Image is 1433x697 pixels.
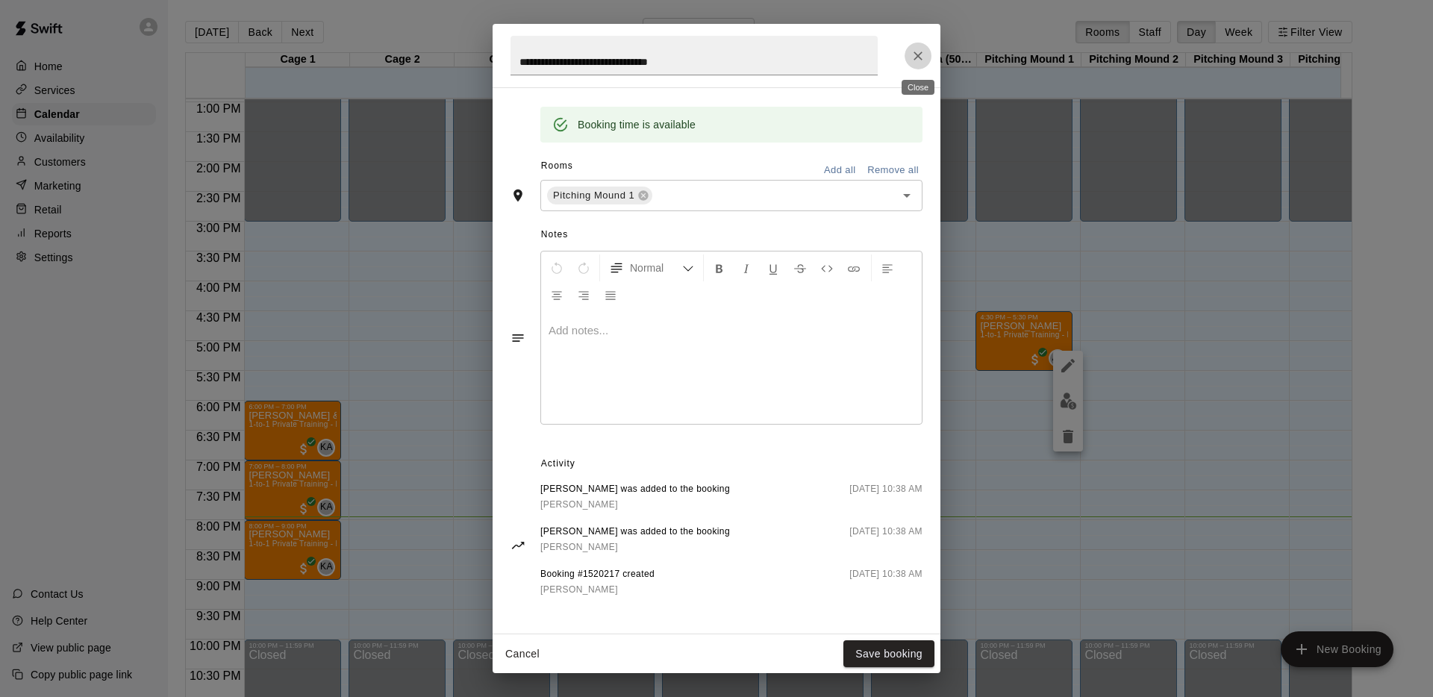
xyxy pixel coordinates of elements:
[571,254,596,281] button: Redo
[540,482,730,497] span: [PERSON_NAME] was added to the booking
[540,567,655,582] span: Booking #1520217 created
[541,223,922,247] span: Notes
[734,254,759,281] button: Format Italics
[541,452,922,476] span: Activity
[816,159,864,182] button: Add all
[603,254,700,281] button: Formatting Options
[540,540,730,555] a: [PERSON_NAME]
[630,260,682,275] span: Normal
[540,584,618,595] span: [PERSON_NAME]
[875,254,900,281] button: Left Align
[544,254,569,281] button: Undo
[578,111,696,138] div: Booking time is available
[540,525,730,540] span: [PERSON_NAME] was added to the booking
[540,542,618,552] span: [PERSON_NAME]
[540,582,655,598] a: [PERSON_NAME]
[849,567,922,598] span: [DATE] 10:38 AM
[511,188,525,203] svg: Rooms
[547,187,652,204] div: Pitching Mound 1
[814,254,840,281] button: Insert Code
[540,499,618,510] span: [PERSON_NAME]
[571,281,596,308] button: Right Align
[547,188,640,203] span: Pitching Mound 1
[849,482,922,513] span: [DATE] 10:38 AM
[499,640,546,668] button: Cancel
[896,185,917,206] button: Open
[598,281,623,308] button: Justify Align
[761,254,786,281] button: Format Underline
[540,497,730,513] a: [PERSON_NAME]
[905,43,931,69] button: Close
[511,331,525,346] svg: Notes
[843,640,934,668] button: Save booking
[849,525,922,555] span: [DATE] 10:38 AM
[541,160,573,171] span: Rooms
[707,254,732,281] button: Format Bold
[511,538,525,553] svg: Activity
[902,80,934,95] div: Close
[841,254,867,281] button: Insert Link
[864,159,922,182] button: Remove all
[544,281,569,308] button: Center Align
[787,254,813,281] button: Format Strikethrough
